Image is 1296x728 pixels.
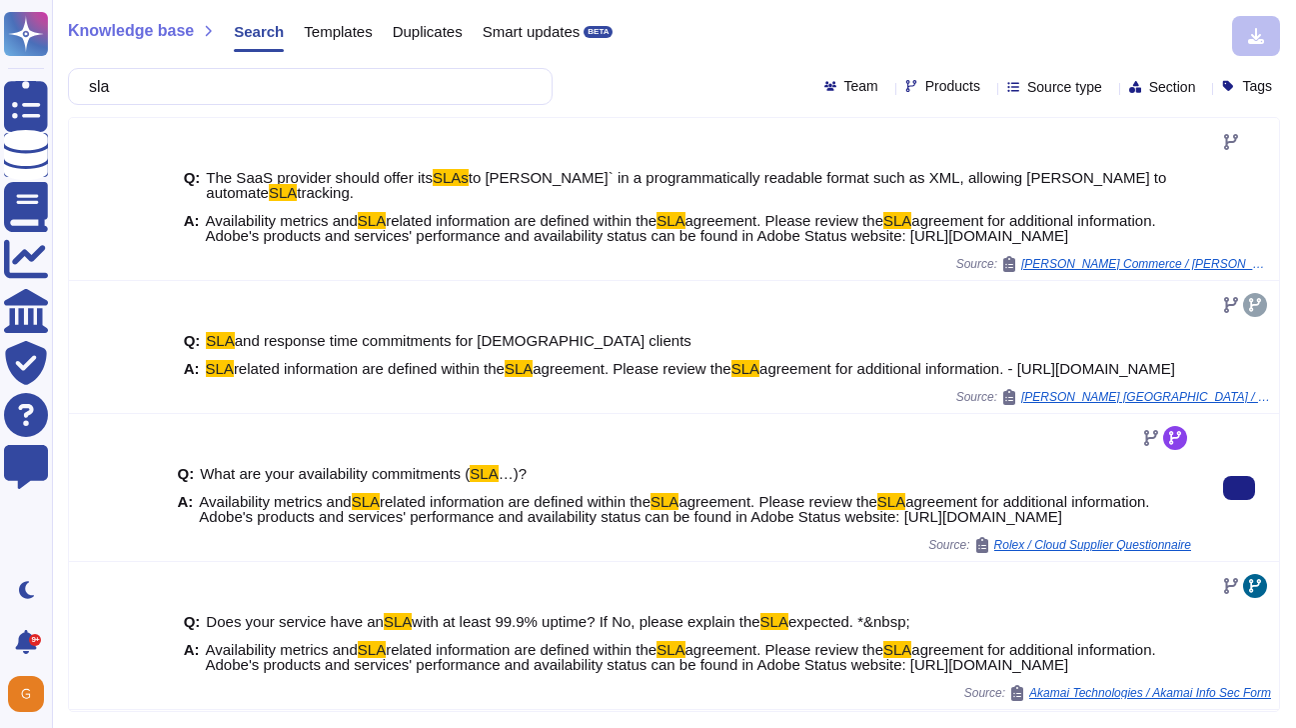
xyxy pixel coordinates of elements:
span: Akamai Technologies / Akamai Info Sec Form [1029,687,1271,699]
mark: SLA [505,360,533,377]
span: Templates [304,24,372,39]
b: Q: [184,170,201,200]
span: related information are defined within the [234,360,505,377]
mark: SLA [269,184,297,201]
span: related information are defined within the [386,212,656,229]
span: Knowledge base [68,23,194,39]
mark: SLA [206,332,234,349]
span: Team [844,79,878,93]
span: Availability metrics and [206,641,358,658]
input: Search a question or template... [79,69,532,104]
span: agreement for additional information. - [URL][DOMAIN_NAME] [759,360,1175,377]
mark: SLA [656,641,684,658]
button: user [4,672,58,716]
span: to [PERSON_NAME]` in a programmatically readable format such as XML, allowing [PERSON_NAME] to au... [206,169,1166,201]
span: related information are defined within the [386,641,656,658]
span: Source type [1027,80,1102,94]
b: Q: [184,333,201,348]
span: Does your service have an [206,613,384,630]
mark: SLA [656,212,684,229]
mark: SLA [358,641,386,658]
span: Search [234,24,284,39]
span: tracking. [297,184,354,201]
span: [PERSON_NAME] Commerce / [PERSON_NAME] Commerce SaaS Evaluation 2025 [1021,258,1271,270]
mark: SLA [760,613,788,630]
span: related information are defined within the [380,493,650,510]
span: with at least 99.9% uptime? If No, please explain the [412,613,760,630]
span: Rolex / Cloud Supplier Questionnaire [994,539,1191,551]
mark: SLA [731,360,759,377]
div: BETA [584,26,613,38]
span: expected. *&nbsp; [788,613,910,630]
img: user [8,676,44,712]
span: The SaaS provider should offer its [206,169,433,186]
b: Q: [178,466,195,481]
span: Source: [956,389,1271,405]
span: Section [1149,80,1196,94]
span: agreement for additional information. Adobe's products and services' performance and availability... [199,493,1149,525]
mark: SLA [883,641,911,658]
b: Q: [184,614,201,629]
span: What are your availability commitments ( [200,465,470,482]
mark: SLA [877,493,905,510]
span: Source: [928,537,1191,553]
span: agreement. Please review the [678,493,876,510]
mark: SLA [883,212,911,229]
mark: SLA [352,493,380,510]
span: Availability metrics and [206,212,358,229]
mark: SLA [384,613,412,630]
div: 9+ [29,634,41,646]
mark: SLA [206,360,234,377]
span: …)? [499,465,527,482]
mark: SLA [358,212,386,229]
mark: SLA [650,493,678,510]
b: A: [184,361,200,376]
span: Products [925,79,980,93]
span: Smart updates [483,24,581,39]
span: agreement. Please review the [685,212,883,229]
span: agreement. Please review the [685,641,883,658]
span: Source: [956,256,1271,272]
b: A: [178,494,194,524]
span: Duplicates [393,24,463,39]
span: Tags [1242,79,1272,93]
span: agreement. Please review the [533,360,730,377]
span: Availability metrics and [199,493,351,510]
b: A: [184,642,200,672]
span: agreement for additional information. Adobe's products and services' performance and availability... [206,212,1156,244]
b: A: [184,213,200,243]
mark: SLA [470,465,498,482]
span: agreement for additional information. Adobe's products and services' performance and availability... [206,641,1156,673]
mark: SLAs [433,169,469,186]
span: Source: [964,685,1271,701]
span: and response time commitments for [DEMOGRAPHIC_DATA] clients [235,332,691,349]
span: [PERSON_NAME] [GEOGRAPHIC_DATA] / Non Funtional Questions Maruti. 27089 PR [1021,391,1271,403]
